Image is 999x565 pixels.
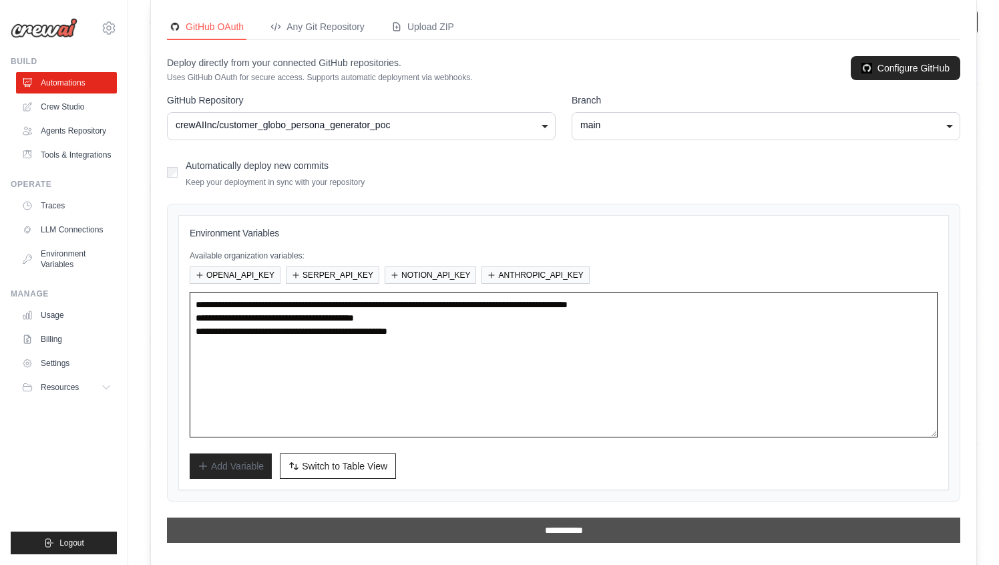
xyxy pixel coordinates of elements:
[932,501,999,565] iframe: Chat Widget
[16,377,117,398] button: Resources
[16,243,117,275] a: Environment Variables
[176,118,547,132] div: crewAIInc/customer_globo_persona_generator_poc
[302,459,387,473] span: Switch to Table View
[268,15,367,40] button: Any Git Repository
[186,160,329,171] label: Automatically deploy new commits
[16,120,117,142] a: Agents Repository
[391,20,454,33] div: Upload ZIP
[167,56,473,69] p: Deploy directly from your connected GitHub repositories.
[11,532,117,554] button: Logout
[59,538,84,548] span: Logout
[851,56,960,80] a: Configure GitHub
[150,9,447,28] h2: Automations Live
[280,453,396,479] button: Switch to Table View
[16,195,117,216] a: Traces
[16,305,117,326] a: Usage
[150,28,447,41] p: Manage and monitor your active crew automations from this dashboard.
[11,289,117,299] div: Manage
[572,93,960,107] label: Branch
[580,118,952,132] div: main
[167,15,960,40] nav: Deployment Source
[167,93,556,107] label: GitHub Repository
[170,21,180,32] img: GitHub
[167,15,246,40] button: GitHubGitHub OAuth
[167,72,473,83] p: Uses GitHub OAuth for secure access. Supports automatic deployment via webhooks.
[16,72,117,93] a: Automations
[190,453,272,479] button: Add Variable
[16,219,117,240] a: LLM Connections
[11,56,117,67] div: Build
[41,382,79,393] span: Resources
[16,353,117,374] a: Settings
[16,96,117,118] a: Crew Studio
[11,18,77,38] img: Logo
[481,266,589,284] button: ANTHROPIC_API_KEY
[16,329,117,350] a: Billing
[16,144,117,166] a: Tools & Integrations
[385,266,476,284] button: NOTION_API_KEY
[170,20,244,33] div: GitHub OAuth
[190,226,938,240] h3: Environment Variables
[286,266,379,284] button: SERPER_API_KEY
[190,250,938,261] p: Available organization variables:
[150,57,405,85] th: Crew
[190,266,280,284] button: OPENAI_API_KEY
[186,177,365,188] p: Keep your deployment in sync with your repository
[11,179,117,190] div: Operate
[861,63,872,73] img: GitHub
[389,15,457,40] button: Upload ZIP
[270,20,365,33] div: Any Git Repository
